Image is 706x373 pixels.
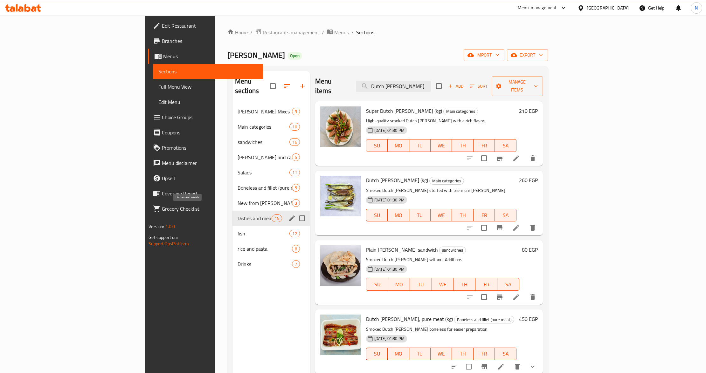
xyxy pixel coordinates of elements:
div: sandwiches [439,247,466,254]
div: Drinks7 [232,256,310,272]
span: TH [454,211,471,220]
span: [DATE] 01:30 PM [372,336,407,342]
span: Edit Menu [158,98,258,106]
button: TH [454,278,476,291]
span: Dutch [PERSON_NAME], pure meat (kg) [366,314,453,324]
button: Add [446,81,466,91]
button: Branch-specific-item [492,151,507,166]
span: import [469,51,499,59]
span: WE [433,211,449,220]
h6: 450 EGP [519,315,538,323]
p: Smoked Dutch [PERSON_NAME] boneless for easier preparation [366,325,516,333]
img: Plain herring sandwich [320,245,361,286]
button: Branch-specific-item [492,220,507,235]
span: Sort [470,83,488,90]
div: Salads [238,169,290,176]
div: [PERSON_NAME] and caviar5 [232,150,310,165]
button: SU [366,278,388,291]
button: MO [388,209,409,221]
div: rice and pasta8 [232,241,310,256]
span: 16 [290,139,299,145]
li: / [351,29,354,36]
button: SA [495,209,516,221]
span: [DATE] 01:30 PM [372,197,407,203]
a: Edit menu item [497,363,505,370]
span: Menus [334,29,349,36]
span: sandwiches [440,247,466,254]
span: Promotions [162,144,258,152]
button: delete [525,220,540,235]
button: FR [474,209,495,221]
span: 5 [292,185,300,191]
button: WE [431,139,452,152]
div: [PERSON_NAME] Mixes3 [232,104,310,119]
a: Edit menu item [512,293,520,301]
div: Main categories10 [232,119,310,134]
span: Select section [432,79,446,93]
button: TH [452,209,473,221]
button: FR [475,278,497,291]
div: items [292,199,300,207]
span: New from [PERSON_NAME] [238,199,292,207]
p: High-quality smoked Dutch [PERSON_NAME] with a rich flavor. [366,117,516,125]
span: 10 [290,124,299,130]
span: MO [390,141,406,150]
button: import [464,49,504,61]
span: Coverage Report [162,190,258,197]
button: MO [388,278,410,291]
div: items [292,184,300,192]
div: sandwiches16 [232,134,310,150]
span: Menus [163,52,258,60]
span: rice and pasta [238,245,292,253]
span: N [695,4,698,11]
span: Select all sections [266,79,280,93]
a: Edit menu item [512,154,520,162]
button: TU [410,278,432,291]
span: TU [412,211,428,220]
span: Boneless and fillet (pure meat) [454,316,514,323]
a: Sections [153,64,263,79]
span: Manage items [497,78,538,94]
span: Boneless and fillet (pure meat) [238,184,292,192]
span: SU [369,280,386,289]
span: 11 [290,170,299,176]
svg: Show Choices [529,363,536,370]
span: SA [497,211,514,220]
span: Dishes and meals [238,214,272,222]
span: Open [287,53,302,58]
span: Choice Groups [162,113,258,121]
span: Select to update [477,221,491,234]
a: Coupons [148,125,263,140]
div: items [289,230,300,237]
span: MO [390,211,406,220]
a: Coverage Report [148,186,263,201]
span: Sort items [466,81,492,91]
span: Version: [149,222,164,231]
span: 5 [292,154,300,160]
span: [DATE] 01:30 PM [372,266,407,272]
li: / [322,29,324,36]
button: TU [409,139,431,152]
span: MO [390,349,406,358]
button: WE [431,348,452,360]
div: items [292,153,300,161]
div: [GEOGRAPHIC_DATA] [587,4,629,11]
div: Boneless and fillet (pure meat)5 [232,180,310,195]
button: SU [366,139,388,152]
span: TH [454,141,471,150]
a: Menus [327,28,349,37]
button: WE [431,209,452,221]
span: [PERSON_NAME] Mixes [238,108,292,115]
a: Edit menu item [512,224,520,232]
span: export [512,51,543,59]
a: Restaurants management [255,28,319,37]
a: Menu disclaimer [148,155,263,171]
span: Grocery Checklist [162,205,258,213]
div: Main categories [238,123,290,131]
button: edit [287,214,297,223]
div: Dishes and meals15edit [232,211,310,226]
span: Menu disclaimer [162,159,258,167]
span: Full Menu View [158,83,258,91]
img: Super Dutch Herring (kg) [320,106,361,147]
